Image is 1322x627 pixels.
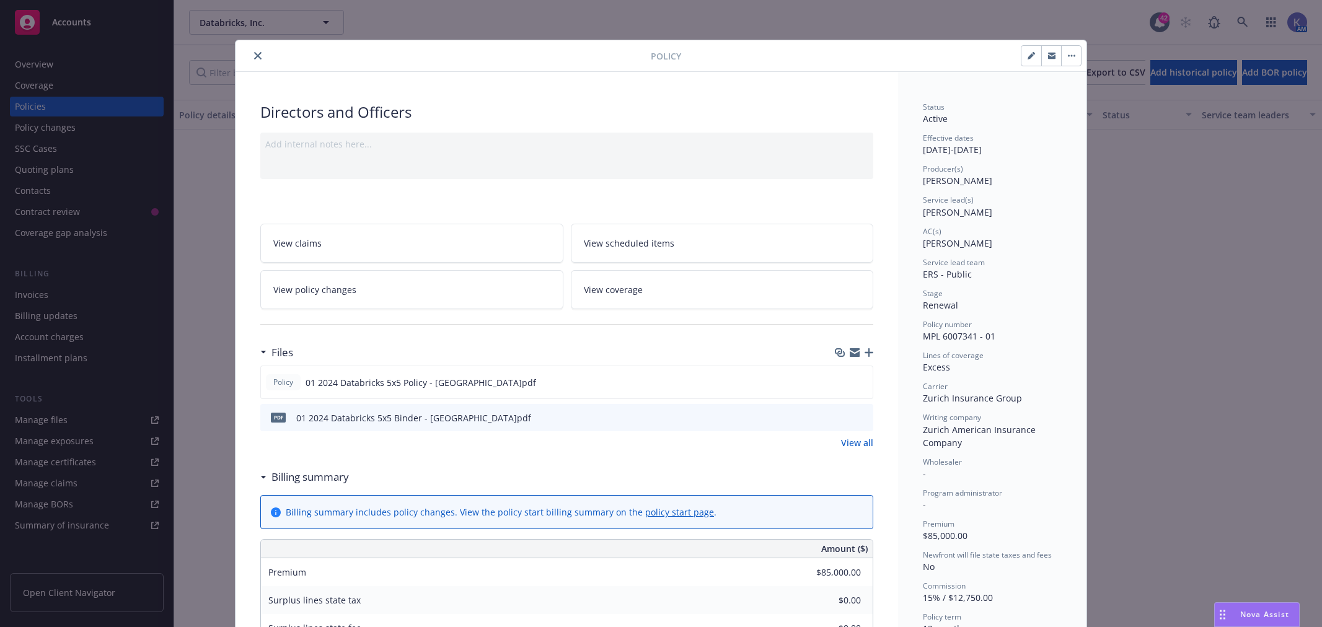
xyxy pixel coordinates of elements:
[260,270,563,309] a: View policy changes
[923,319,972,330] span: Policy number
[268,566,306,578] span: Premium
[923,412,981,423] span: Writing company
[584,237,674,250] span: View scheduled items
[923,330,995,342] span: MPL 6007341 - 01
[923,612,961,622] span: Policy term
[857,376,868,389] button: preview file
[923,288,943,299] span: Stage
[923,424,1038,449] span: Zurich American Insurance Company
[923,457,962,467] span: Wholesaler
[923,581,966,591] span: Commission
[1240,609,1289,620] span: Nova Assist
[296,411,531,424] div: 01 2024 Databricks 5x5 Binder - [GEOGRAPHIC_DATA]pdf
[306,376,536,389] span: 01 2024 Databricks 5x5 Policy - [GEOGRAPHIC_DATA]pdf
[837,411,847,424] button: download file
[260,224,563,263] a: View claims
[645,506,714,518] a: policy start page
[273,283,356,296] span: View policy changes
[923,299,958,311] span: Renewal
[923,102,945,112] span: Status
[923,381,948,392] span: Carrier
[923,237,992,249] span: [PERSON_NAME]
[923,530,967,541] span: $85,000.00
[260,469,349,485] div: Billing summary
[923,133,974,143] span: Effective dates
[923,175,992,186] span: [PERSON_NAME]
[923,361,950,373] span: Excess
[923,592,993,603] span: 15% / $12,750.00
[1215,603,1230,626] div: Drag to move
[788,563,868,582] input: 0.00
[923,561,935,572] span: No
[923,392,1022,404] span: Zurich Insurance Group
[651,50,681,63] span: Policy
[571,270,874,309] a: View coverage
[923,206,992,218] span: [PERSON_NAME]
[273,237,322,250] span: View claims
[923,226,941,237] span: AC(s)
[260,102,873,123] div: Directors and Officers
[250,48,265,63] button: close
[923,133,1062,156] div: [DATE] - [DATE]
[584,283,643,296] span: View coverage
[923,488,1002,498] span: Program administrator
[788,591,868,610] input: 0.00
[271,377,296,388] span: Policy
[923,195,974,205] span: Service lead(s)
[1214,602,1300,627] button: Nova Assist
[268,594,361,606] span: Surplus lines state tax
[271,344,293,361] h3: Files
[286,506,716,519] div: Billing summary includes policy changes. View the policy start billing summary on the .
[923,519,954,529] span: Premium
[260,344,293,361] div: Files
[923,350,984,361] span: Lines of coverage
[923,468,926,480] span: -
[923,164,963,174] span: Producer(s)
[271,469,349,485] h3: Billing summary
[841,436,873,449] a: View all
[923,268,972,280] span: ERS - Public
[923,499,926,511] span: -
[265,138,868,151] div: Add internal notes here...
[571,224,874,263] a: View scheduled items
[923,257,985,268] span: Service lead team
[923,113,948,125] span: Active
[923,550,1052,560] span: Newfront will file state taxes and fees
[271,413,286,422] span: pdf
[857,411,868,424] button: preview file
[821,542,868,555] span: Amount ($)
[837,376,847,389] button: download file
